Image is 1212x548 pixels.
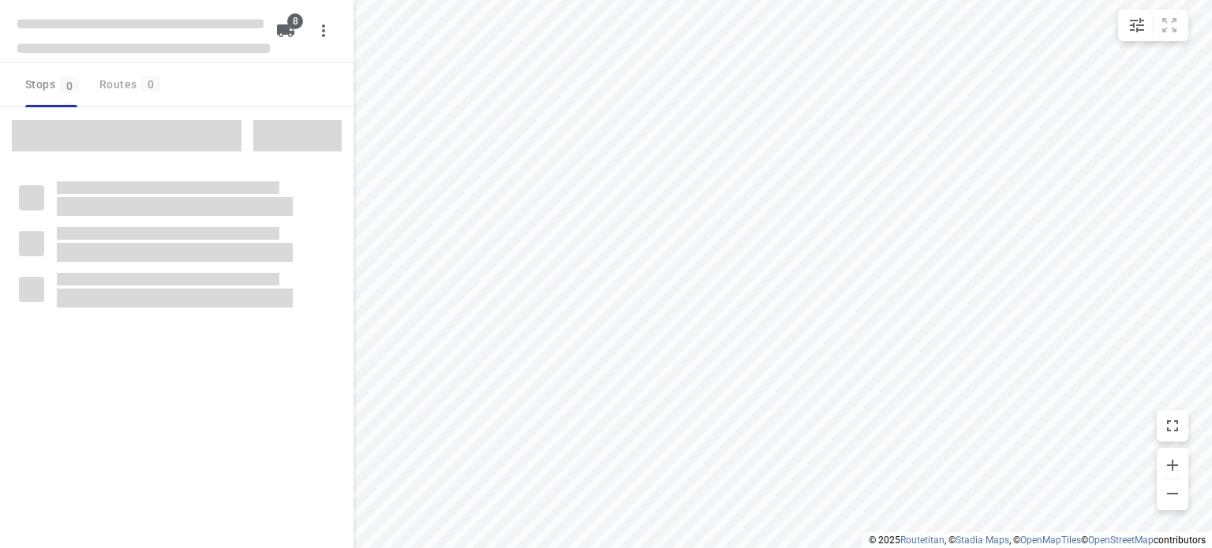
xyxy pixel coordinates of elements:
[1118,9,1188,41] div: small contained button group
[900,535,945,546] a: Routetitan
[956,535,1009,546] a: Stadia Maps
[869,535,1206,546] li: © 2025 , © , © © contributors
[1020,535,1081,546] a: OpenMapTiles
[1088,535,1154,546] a: OpenStreetMap
[1121,9,1153,41] button: Map settings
